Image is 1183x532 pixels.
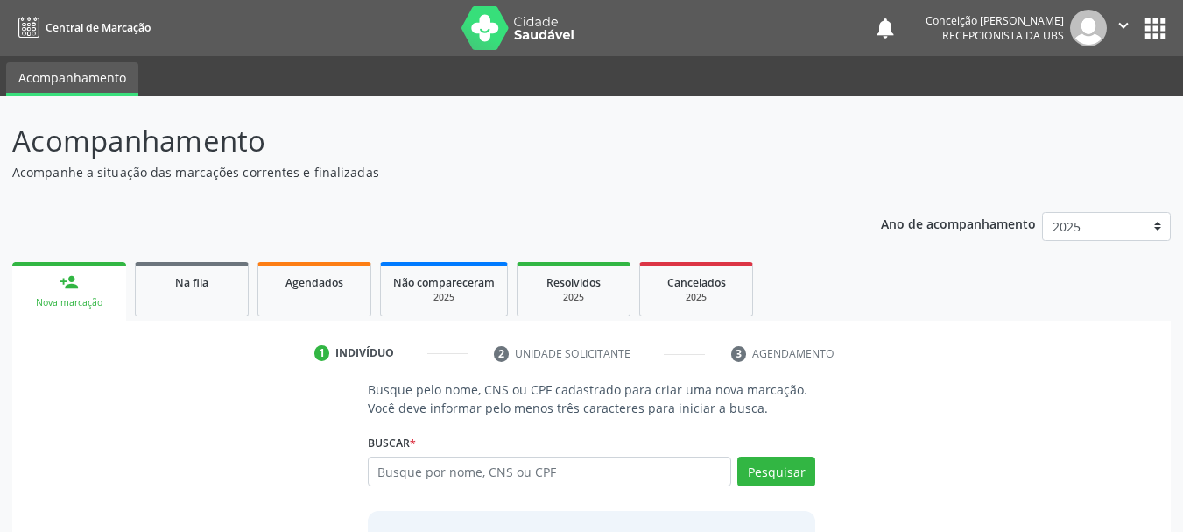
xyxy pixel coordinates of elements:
span: Não compareceram [393,275,495,290]
div: Nova marcação [25,296,114,309]
img: img [1070,10,1107,46]
div: 2025 [530,291,617,304]
button:  [1107,10,1140,46]
p: Ano de acompanhamento [881,212,1036,234]
a: Central de Marcação [12,13,151,42]
span: Agendados [285,275,343,290]
div: 1 [314,345,330,361]
button: Pesquisar [737,457,815,486]
div: person_add [60,273,79,292]
button: apps [1140,13,1171,44]
div: Indivíduo [335,345,394,361]
p: Busque pelo nome, CNS ou CPF cadastrado para criar uma nova marcação. Você deve informar pelo men... [368,380,816,417]
span: Resolvidos [546,275,601,290]
a: Acompanhamento [6,62,138,96]
p: Acompanhe a situação das marcações correntes e finalizadas [12,163,823,181]
label: Buscar [368,429,416,457]
div: Conceição [PERSON_NAME] [926,13,1064,28]
span: Recepcionista da UBS [942,28,1064,43]
span: Central de Marcação [46,20,151,35]
input: Busque por nome, CNS ou CPF [368,457,732,486]
button: notifications [873,16,898,40]
div: 2025 [393,291,495,304]
p: Acompanhamento [12,119,823,163]
span: Na fila [175,275,208,290]
div: 2025 [652,291,740,304]
span: Cancelados [667,275,726,290]
i:  [1114,16,1133,35]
